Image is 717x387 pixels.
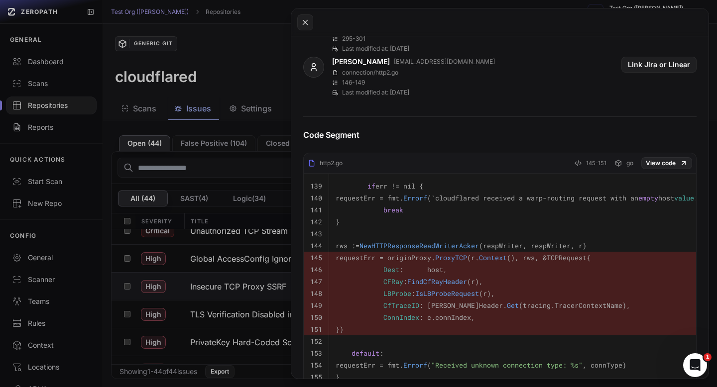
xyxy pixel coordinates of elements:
code: 153 [310,349,322,358]
span: LBProbe [383,289,411,298]
code: }) [336,325,344,334]
span: FindCfRayHeader [407,277,467,286]
code: 141 [310,205,322,214]
code: 152 [310,337,322,346]
code: } [336,373,340,382]
code: 148 [310,289,322,298]
code: : [PERSON_NAME]Header. (tracing.TracerContextName), [336,301,630,310]
span: IsLBProbeRequest [415,289,479,298]
code: 147 [310,277,322,286]
code: : (r), [336,289,495,298]
code: } [336,217,340,226]
code: : (r), [336,277,483,286]
code: 139 [310,182,322,191]
div: http2.go [308,159,343,167]
h4: Code Segment [303,129,697,141]
code: requestErr = fmt. ( , connType) [336,361,626,370]
code: 150 [310,313,322,322]
span: Errorf [403,361,427,370]
code: err != nil { [336,182,423,191]
span: 145-151 [586,157,606,169]
span: ConnIndex [383,313,419,322]
code: 142 [310,217,322,226]
code: : [336,349,383,358]
code: 155 [310,373,322,382]
span: Dest [383,265,399,274]
span: Errorf [403,193,427,202]
span: break [383,205,403,214]
code: : host, [336,265,447,274]
code: 145 [310,253,322,262]
span: CFRay [383,277,403,286]
code: 146 [310,265,322,274]
code: 144 [310,241,322,250]
a: View code [641,157,692,169]
span: 1 [704,353,712,361]
span: default [352,349,379,358]
code: : c.connIndex, [336,313,475,322]
code: 143 [310,229,322,238]
span: NewHTTPResponseReadWriterAcker [359,241,479,250]
span: if [367,182,375,191]
span: Get [507,301,519,310]
iframe: Intercom live chat [683,353,707,377]
span: "Received unknown connection type: %s" [431,361,583,370]
span: ProxyTCP [435,253,467,262]
span: value [674,193,694,202]
code: 154 [310,361,322,370]
code: rws := (respWriter, respWriter, r) [336,241,587,250]
span: go [626,159,633,167]
code: requestErr = originProxy. (r. (), rws, &TCPRequest{ [336,253,591,262]
code: 149 [310,301,322,310]
span: CfTraceID [383,301,419,310]
span: Context [479,253,507,262]
code: 151 [310,325,322,334]
code: 140 [310,193,322,202]
span: empty [638,193,658,202]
